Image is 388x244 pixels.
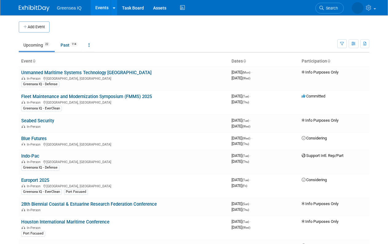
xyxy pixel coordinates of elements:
span: (Tue) [242,220,249,223]
span: (Tue) [242,119,249,122]
span: In-Person [27,160,42,164]
span: In-Person [27,101,42,105]
span: [DATE] [232,76,250,80]
span: [DATE] [232,70,252,74]
span: (Tue) [242,178,249,182]
a: Sort by Start Date [243,59,246,63]
span: (Fri) [242,184,247,188]
a: Unmanned Maritime Systems Technology [GEOGRAPHIC_DATA] [21,70,152,75]
span: (Tue) [242,95,249,98]
span: (Mon) [242,71,250,74]
span: - [250,201,251,206]
span: [DATE] [232,136,252,140]
span: - [251,70,252,74]
span: [DATE] [232,201,251,206]
span: In-Person [27,125,42,129]
span: [DATE] [232,177,251,182]
div: Port Focused [64,189,88,195]
div: Port Focused [21,231,45,236]
span: - [250,94,251,98]
span: [DATE] [232,118,251,123]
div: Greensea IQ - EverClean [21,189,62,195]
img: In-Person Event [22,226,25,229]
a: Search [315,3,344,13]
div: [GEOGRAPHIC_DATA], [GEOGRAPHIC_DATA] [21,100,227,105]
button: Add Event [19,21,49,32]
span: In-Person [27,77,42,81]
img: In-Person Event [22,125,25,128]
div: [GEOGRAPHIC_DATA], [GEOGRAPHIC_DATA] [21,76,227,81]
span: [DATE] [232,183,247,188]
span: - [250,177,251,182]
span: Considering [302,177,327,182]
span: [DATE] [232,159,249,164]
div: [GEOGRAPHIC_DATA], [GEOGRAPHIC_DATA] [21,142,227,147]
span: [DATE] [232,219,251,224]
span: (Wed) [242,137,250,140]
img: In-Person Event [22,77,25,80]
span: (Tue) [242,154,249,158]
span: Info Purposes Only [302,70,339,74]
span: [DATE] [232,207,249,212]
div: Greensea IQ - EverClean [21,106,62,111]
span: Info Purposes Only [302,201,339,206]
a: Houston International Maritime Conference [21,219,109,225]
a: Fleet Maintenance and Modernization Symposium (FMMS) 2025 [21,94,152,99]
span: 114 [70,42,78,47]
span: - [250,153,251,158]
span: Info Purposes Only [302,219,339,224]
span: (Wed) [242,125,250,128]
a: Sort by Event Name [32,59,35,63]
span: Greensea IQ [57,6,81,10]
span: [DATE] [232,124,250,128]
a: Indo-Pac [21,153,39,159]
span: In-Person [27,208,42,212]
th: Event [19,56,229,67]
span: Search [324,6,338,10]
div: Greensea IQ - Defense [21,82,59,87]
span: - [250,118,251,123]
img: In-Person Event [22,184,25,187]
img: ExhibitDay [19,5,49,11]
div: [GEOGRAPHIC_DATA], [GEOGRAPHIC_DATA] [21,159,227,164]
span: Considering [302,136,327,140]
span: 22 [43,42,50,47]
a: Past114 [56,39,83,51]
span: In-Person [27,143,42,147]
span: (Wed) [242,77,250,80]
div: Greensea IQ - Defense [21,165,59,170]
span: In-Person [27,184,42,188]
a: Sort by Participation Type [327,59,330,63]
span: [DATE] [232,225,250,230]
span: (Wed) [242,226,250,229]
span: - [250,219,251,224]
img: In-Person Event [22,208,25,211]
span: [DATE] [232,100,249,104]
th: Dates [229,56,299,67]
div: [GEOGRAPHIC_DATA], [GEOGRAPHIC_DATA] [21,183,227,188]
img: In-Person Event [22,143,25,146]
span: Info Purposes Only [302,118,339,123]
span: (Thu) [242,208,249,212]
span: Support Intl. Rep/Part [302,153,343,158]
span: [DATE] [232,94,251,98]
span: In-Person [27,226,42,230]
span: (Thu) [242,101,249,104]
a: Blue Futures [21,136,47,141]
a: Seabed Security [21,118,54,124]
span: (Thu) [242,142,249,146]
th: Participation [299,56,369,67]
span: (Thu) [242,160,249,163]
img: Dawn D'Angelillo [352,2,363,14]
img: In-Person Event [22,101,25,104]
span: Committed [302,94,325,98]
span: - [251,136,252,140]
img: In-Person Event [22,160,25,163]
a: Europort 2025 [21,177,49,183]
span: (Sun) [242,202,249,206]
span: [DATE] [232,141,249,146]
a: Upcoming22 [19,39,55,51]
a: 28th Biennial Coastal & Estuarine Research Federation Conference [21,201,157,207]
span: [DATE] [232,153,251,158]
